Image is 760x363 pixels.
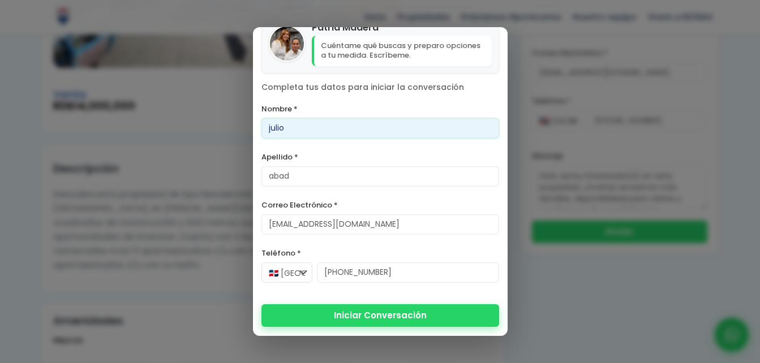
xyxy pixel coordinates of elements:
label: Apellido * [261,150,499,164]
p: Completa tus datos para iniciar la conversación [261,82,499,93]
h4: Patria Madera [312,20,492,34]
input: 123-456-7890 [317,262,499,283]
p: Cuéntame qué buscas y preparo opciones a tu medida. Escríbeme. [312,36,492,66]
img: Patria Madera [270,27,304,60]
label: Nombre * [261,102,499,116]
label: Correo Electrónico * [261,198,499,212]
label: Teléfono * [261,246,499,260]
button: Iniciar Conversación [261,304,499,327]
